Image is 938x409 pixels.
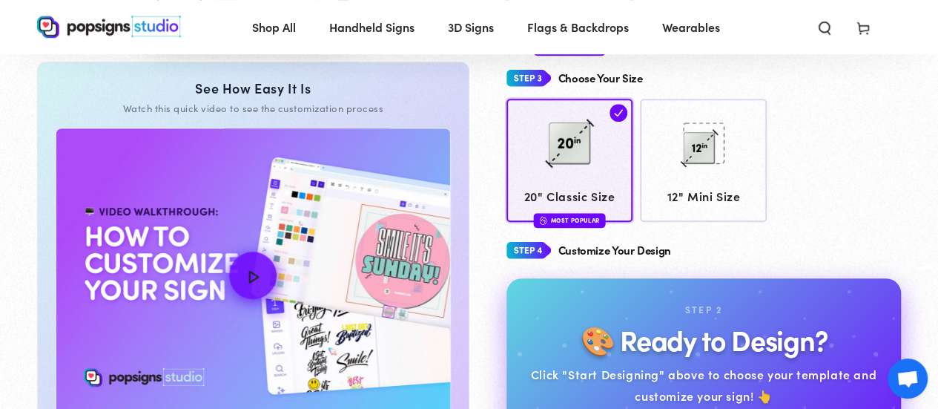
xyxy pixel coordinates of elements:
[513,186,626,207] span: 20" Classic Size
[506,65,551,92] img: Step 3
[539,215,546,226] img: fire.svg
[37,16,181,38] img: Popsigns Studio
[640,99,767,221] a: 12 12" Mini Size
[329,16,414,38] span: Handheld Signs
[533,213,605,227] div: Most Popular
[506,237,551,264] img: Step 4
[685,302,721,318] div: Step 2
[448,16,494,38] span: 3D Signs
[805,10,844,43] summary: Search our site
[610,104,627,122] img: check.svg
[558,244,671,257] h4: Customize Your Design
[506,99,633,221] a: 20 20" Classic Size Most Popular
[647,186,760,207] span: 12" Mini Size
[888,359,928,399] div: Open chat
[56,80,451,96] div: See How Easy It Is
[252,16,296,38] span: Shop All
[581,324,827,355] h2: 🎨 Ready to Design?
[241,7,307,47] a: Shop All
[527,16,629,38] span: Flags & Backdrops
[558,72,643,85] h4: Choose Your Size
[532,106,607,180] img: 20
[318,7,426,47] a: Handheld Signs
[437,7,505,47] a: 3D Signs
[516,7,640,47] a: Flags & Backdrops
[667,106,741,180] img: 12
[530,364,878,407] div: Click "Start Designing" above to choose your template and customize your sign! 👆
[662,16,720,38] span: Wearables
[56,102,451,115] div: Watch this quick video to see the customization process
[651,7,731,47] a: Wearables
